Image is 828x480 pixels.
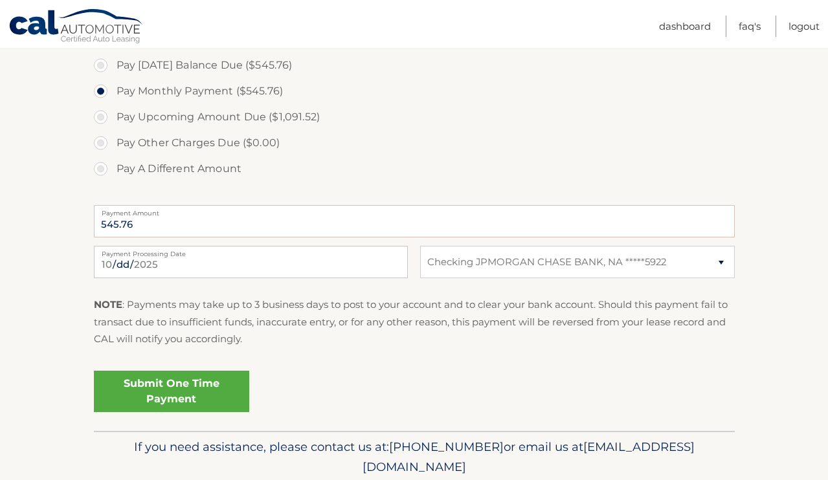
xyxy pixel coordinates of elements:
label: Pay Upcoming Amount Due ($1,091.52) [94,104,735,130]
label: Pay Other Charges Due ($0.00) [94,130,735,156]
label: Pay A Different Amount [94,156,735,182]
input: Payment Amount [94,205,735,237]
label: Payment Amount [94,205,735,215]
label: Payment Processing Date [94,246,408,256]
a: FAQ's [739,16,761,37]
strong: NOTE [94,298,122,311]
a: Cal Automotive [8,8,144,46]
a: Logout [789,16,820,37]
label: Pay Monthly Payment ($545.76) [94,78,735,104]
span: [PHONE_NUMBER] [389,439,504,454]
p: : Payments may take up to 3 business days to post to your account and to clear your bank account.... [94,296,735,347]
label: Pay [DATE] Balance Due ($545.76) [94,52,735,78]
input: Payment Date [94,246,408,278]
a: Dashboard [659,16,711,37]
p: If you need assistance, please contact us at: or email us at [102,437,726,478]
a: Submit One Time Payment [94,371,249,412]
